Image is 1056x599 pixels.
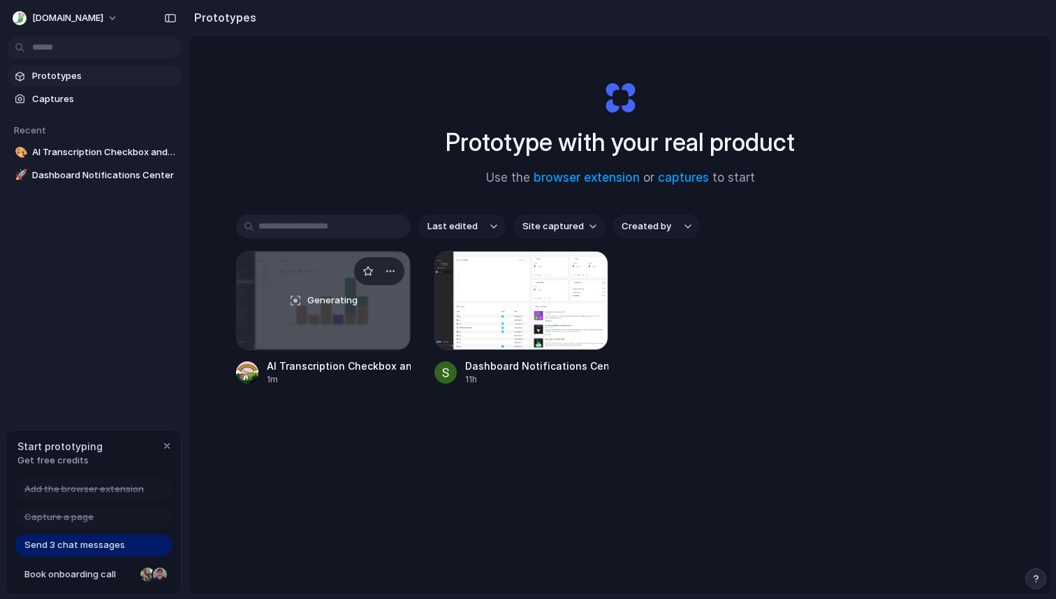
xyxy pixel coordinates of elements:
[514,215,605,238] button: Site captured
[13,168,27,182] button: 🚀
[307,294,358,308] span: Generating
[32,145,176,159] span: AI Transcription Checkbox and Graph Bars
[622,219,671,233] span: Created by
[152,566,168,583] div: Christian Iacullo
[32,11,103,25] span: [DOMAIN_NAME]
[32,168,176,182] span: Dashboard Notifications Center
[14,124,46,136] span: Recent
[534,171,640,185] a: browser extension
[15,167,24,183] div: 🚀
[32,69,176,83] span: Prototypes
[7,7,125,29] button: [DOMAIN_NAME]
[465,373,609,386] div: 11h
[24,568,135,582] span: Book onboarding call
[434,251,609,386] a: Dashboard Notifications CenterDashboard Notifications Center11h
[17,439,103,454] span: Start prototyping
[17,454,103,468] span: Get free credits
[486,169,755,187] span: Use the or to start
[419,215,506,238] button: Last edited
[522,219,584,233] span: Site captured
[13,145,27,159] button: 🎨
[189,9,256,26] h2: Prototypes
[267,373,411,386] div: 1m
[139,566,156,583] div: Nicole Kubica
[7,142,182,163] a: 🎨AI Transcription Checkbox and Graph Bars
[7,89,182,110] a: Captures
[236,251,411,386] a: AI Transcription Checkbox and Graph BarsGeneratingAI Transcription Checkbox and Graph Bars1m
[15,145,24,161] div: 🎨
[24,510,94,524] span: Capture a page
[24,482,144,496] span: Add the browser extension
[15,563,173,586] a: Book onboarding call
[7,66,182,87] a: Prototypes
[7,165,182,186] a: 🚀Dashboard Notifications Center
[24,538,125,552] span: Send 3 chat messages
[32,92,176,106] span: Captures
[446,124,795,161] h1: Prototype with your real product
[267,359,411,373] div: AI Transcription Checkbox and Graph Bars
[658,171,709,185] a: captures
[427,219,478,233] span: Last edited
[465,359,609,373] div: Dashboard Notifications Center
[613,215,700,238] button: Created by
